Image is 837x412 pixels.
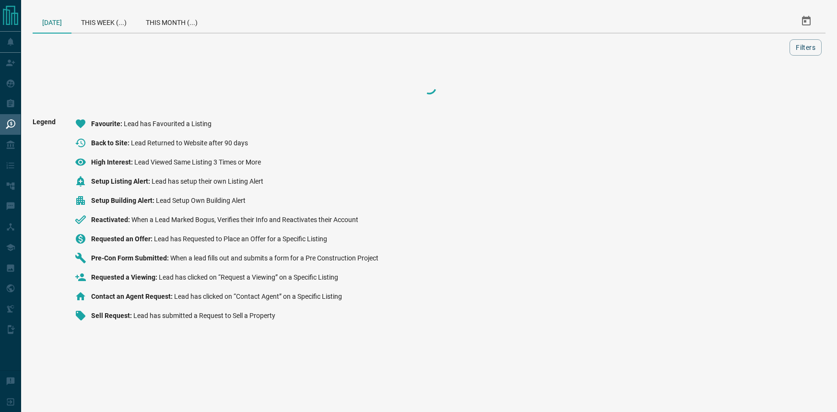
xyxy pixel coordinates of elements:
[174,293,342,300] span: Lead has clicked on “Contact Agent” on a Specific Listing
[91,177,152,185] span: Setup Listing Alert
[91,254,170,262] span: Pre-Con Form Submitted
[156,197,246,204] span: Lead Setup Own Building Alert
[170,254,378,262] span: When a lead fills out and submits a form for a Pre Construction Project
[131,139,248,147] span: Lead Returned to Website after 90 days
[795,10,818,33] button: Select Date Range
[91,312,133,319] span: Sell Request
[91,120,124,128] span: Favourite
[131,216,358,224] span: When a Lead Marked Bogus, Verifies their Info and Reactivates their Account
[152,177,263,185] span: Lead has setup their own Listing Alert
[91,158,134,166] span: High Interest
[133,312,275,319] span: Lead has submitted a Request to Sell a Property
[91,139,131,147] span: Back to Site
[134,158,261,166] span: Lead Viewed Same Listing 3 Times or More
[124,120,212,128] span: Lead has Favourited a Listing
[91,216,131,224] span: Reactivated
[91,293,174,300] span: Contact an Agent Request
[33,10,71,34] div: [DATE]
[154,235,327,243] span: Lead has Requested to Place an Offer for a Specific Listing
[91,235,154,243] span: Requested an Offer
[91,197,156,204] span: Setup Building Alert
[136,10,207,33] div: This Month (...)
[71,10,136,33] div: This Week (...)
[33,118,56,329] span: Legend
[91,273,159,281] span: Requested a Viewing
[381,78,477,97] div: Loading
[159,273,338,281] span: Lead has clicked on “Request a Viewing” on a Specific Listing
[790,39,822,56] button: Filters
